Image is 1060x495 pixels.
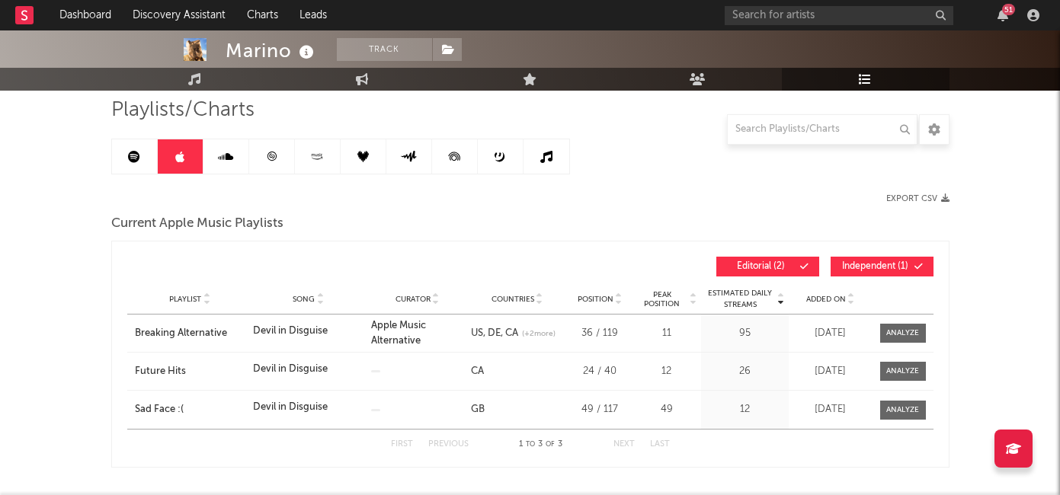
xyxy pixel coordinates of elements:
div: [DATE] [793,326,869,341]
button: First [391,440,413,449]
span: Estimated Daily Streams [705,288,776,311]
span: to [526,441,535,448]
button: Previous [428,440,469,449]
a: Future Hits [135,364,245,379]
button: Track [337,38,432,61]
div: 49 / 117 [572,402,629,417]
span: Added On [806,295,846,304]
div: 26 [705,364,785,379]
div: Devil in Disguise [253,400,328,415]
div: 49 [636,402,697,417]
input: Search for artists [725,6,953,25]
div: 36 / 119 [572,326,629,341]
span: Independent ( 1 ) [841,262,911,271]
a: Apple Music Alternative [371,321,426,346]
div: 24 / 40 [572,364,629,379]
button: Last [650,440,670,449]
span: Peak Position [636,290,688,308]
span: (+ 2 more) [522,328,556,340]
button: Export CSV [886,194,950,203]
div: [DATE] [793,364,869,379]
span: Curator [395,295,431,304]
span: Playlists/Charts [111,101,255,120]
div: [DATE] [793,402,869,417]
input: Search Playlists/Charts [727,114,917,145]
div: 95 [705,326,785,341]
div: 12 [705,402,785,417]
span: of [546,441,555,448]
button: Independent(1) [831,257,934,276]
div: Marino [226,38,318,63]
button: 51 [998,9,1008,21]
button: Next [613,440,635,449]
a: Sad Face :( [135,402,245,417]
a: DE [483,328,501,338]
div: Devil in Disguise [253,324,328,339]
div: Devil in Disguise [253,362,328,377]
span: Editorial ( 2 ) [726,262,796,271]
a: Breaking Alternative [135,326,245,341]
div: 1 3 3 [499,436,583,454]
a: CA [471,366,484,376]
div: 11 [636,326,697,341]
a: US [471,328,483,338]
span: Song [293,295,315,304]
div: 12 [636,364,697,379]
span: Countries [492,295,534,304]
a: GB [471,404,485,414]
span: Playlist [169,295,201,304]
a: CA [501,328,518,338]
button: Editorial(2) [716,257,819,276]
span: Current Apple Music Playlists [111,215,283,233]
div: 51 [1002,4,1015,15]
span: Position [578,295,613,304]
